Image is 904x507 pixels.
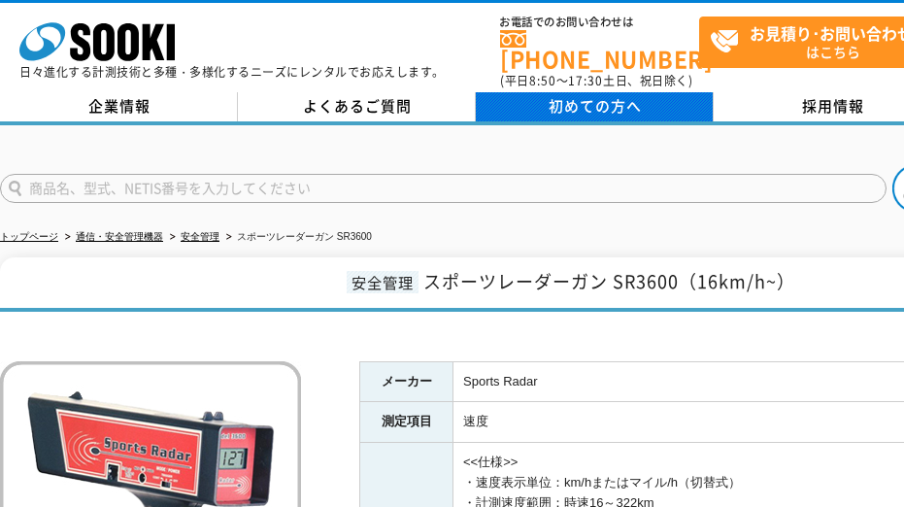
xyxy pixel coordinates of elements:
a: [PHONE_NUMBER] [500,30,699,70]
span: 8:50 [529,72,556,89]
a: 通信・安全管理機器 [76,231,163,242]
span: 17:30 [568,72,603,89]
p: 日々進化する計測技術と多種・多様化するニーズにレンタルでお応えします。 [19,66,445,78]
th: メーカー [360,361,453,402]
th: 測定項目 [360,402,453,443]
span: 安全管理 [347,271,419,293]
span: (平日 ～ 土日、祝日除く) [500,72,692,89]
a: 初めての方へ [476,92,714,121]
a: 安全管理 [181,231,219,242]
span: お電話でのお問い合わせは [500,17,699,28]
li: スポーツレーダーガン SR3600 [222,227,372,248]
span: スポーツレーダーガン SR3600（16km/h~） [423,268,795,294]
a: よくあるご質問 [238,92,476,121]
span: 初めての方へ [549,95,642,117]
